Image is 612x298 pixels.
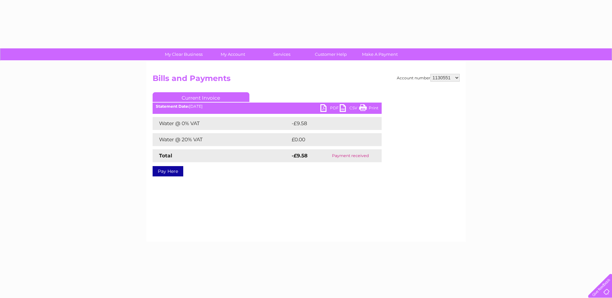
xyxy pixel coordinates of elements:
a: My Clear Business [157,48,210,60]
td: £0.00 [290,133,367,146]
td: Water @ 0% VAT [153,117,290,130]
strong: Total [159,153,172,159]
td: Payment received [319,149,381,162]
a: Customer Help [304,48,357,60]
b: Statement Date: [156,104,189,109]
a: CSV [340,104,359,114]
a: Print [359,104,378,114]
div: [DATE] [153,104,382,109]
a: My Account [206,48,259,60]
td: -£9.58 [290,117,368,130]
div: Account number [397,74,460,82]
a: PDF [320,104,340,114]
td: Water @ 20% VAT [153,133,290,146]
a: Current Invoice [153,92,249,102]
a: Pay Here [153,166,183,176]
a: Make A Payment [353,48,406,60]
h2: Bills and Payments [153,74,460,86]
strong: -£9.58 [292,153,307,159]
a: Services [255,48,308,60]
